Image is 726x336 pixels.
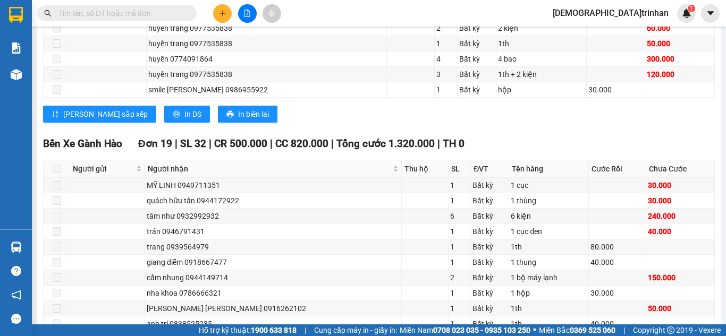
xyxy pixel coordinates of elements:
[450,318,469,330] div: 1
[43,106,156,123] button: sort-ascending[PERSON_NAME] sắp xếp
[219,10,226,17] span: plus
[706,8,715,18] span: caret-down
[268,10,275,17] span: aim
[180,137,206,150] span: SL 32
[148,84,385,96] div: smile [PERSON_NAME] 0986955922
[688,5,695,12] sup: 1
[570,326,615,334] strong: 0369 525 060
[436,38,455,49] div: 1
[472,210,507,222] div: Bất kỳ
[589,160,646,178] th: Cước Rồi
[147,287,399,299] div: nha khoa 0786666321
[443,137,465,150] span: TH 0
[472,318,507,330] div: Bất kỳ
[214,137,267,150] span: CR 500.000
[498,22,584,34] div: 2 kiện
[433,326,530,334] strong: 0708 023 035 - 0935 103 250
[238,108,269,120] span: In biên lai
[511,272,586,283] div: 1 bộ máy lạnh
[450,303,469,314] div: 1
[175,137,178,150] span: |
[511,256,586,268] div: 1 thung
[533,328,536,332] span: ⚪️
[11,314,21,324] span: message
[511,318,586,330] div: 1th
[436,53,455,65] div: 4
[43,137,122,150] span: Bến Xe Gành Hào
[682,8,691,18] img: icon-new-feature
[251,326,297,334] strong: 1900 633 818
[647,68,713,80] div: 120.000
[243,10,251,17] span: file-add
[472,241,507,253] div: Bất kỳ
[459,38,495,49] div: Bất kỳ
[148,22,385,34] div: huyền trang 0977535838
[305,324,306,336] span: |
[218,106,277,123] button: printerIn biên lai
[459,84,495,96] div: Bất kỳ
[648,226,713,237] div: 40.000
[148,53,385,65] div: huyền 0774091864
[511,287,586,299] div: 1 hộp
[402,160,449,178] th: Thu hộ
[436,22,455,34] div: 2
[511,210,586,222] div: 6 kiện
[623,324,625,336] span: |
[147,226,399,237] div: trân 0946791431
[336,137,435,150] span: Tổng cước 1.320.000
[449,160,471,178] th: SL
[9,7,23,23] img: logo-vxr
[511,241,586,253] div: 1th
[11,242,22,253] img: warehouse-icon
[459,53,495,65] div: Bất kỳ
[648,179,713,191] div: 30.000
[450,195,469,206] div: 1
[263,4,281,23] button: aim
[450,272,469,283] div: 2
[648,272,713,283] div: 150.000
[148,163,390,175] span: Người nhận
[647,53,713,65] div: 300.000
[544,6,677,20] span: [DEMOGRAPHIC_DATA]trinhan
[509,160,588,178] th: Tên hàng
[73,163,134,175] span: Người gửi
[450,210,469,222] div: 6
[450,256,469,268] div: 1
[648,210,713,222] div: 240.000
[472,303,507,314] div: Bất kỳ
[148,38,385,49] div: huyền trang 0977535838
[498,53,584,65] div: 4 bao
[511,179,586,191] div: 1 cục
[472,179,507,191] div: Bất kỳ
[472,226,507,237] div: Bất kỳ
[209,137,212,150] span: |
[472,195,507,206] div: Bất kỳ
[459,22,495,34] div: Bất kỳ
[590,256,644,268] div: 40.000
[11,290,21,300] span: notification
[184,108,201,120] span: In DS
[199,324,297,336] span: Hỗ trợ kỹ thuật:
[147,318,399,330] div: anh trí 0838525235
[648,303,713,314] div: 50.000
[498,68,584,80] div: 1th + 2 kiện
[450,287,469,299] div: 1
[590,287,644,299] div: 30.000
[472,287,507,299] div: Bất kỳ
[238,4,257,23] button: file-add
[647,22,713,34] div: 60.000
[270,137,273,150] span: |
[472,272,507,283] div: Bất kỳ
[147,256,399,268] div: giang diễm 0918667477
[11,266,21,276] span: question-circle
[44,10,52,17] span: search
[436,68,455,80] div: 3
[471,160,509,178] th: ĐVT
[539,324,615,336] span: Miền Bắc
[511,303,586,314] div: 1th
[147,210,399,222] div: tâm như 0932992932
[164,106,210,123] button: printerIn DS
[400,324,530,336] span: Miền Nam
[472,256,507,268] div: Bất kỳ
[437,137,440,150] span: |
